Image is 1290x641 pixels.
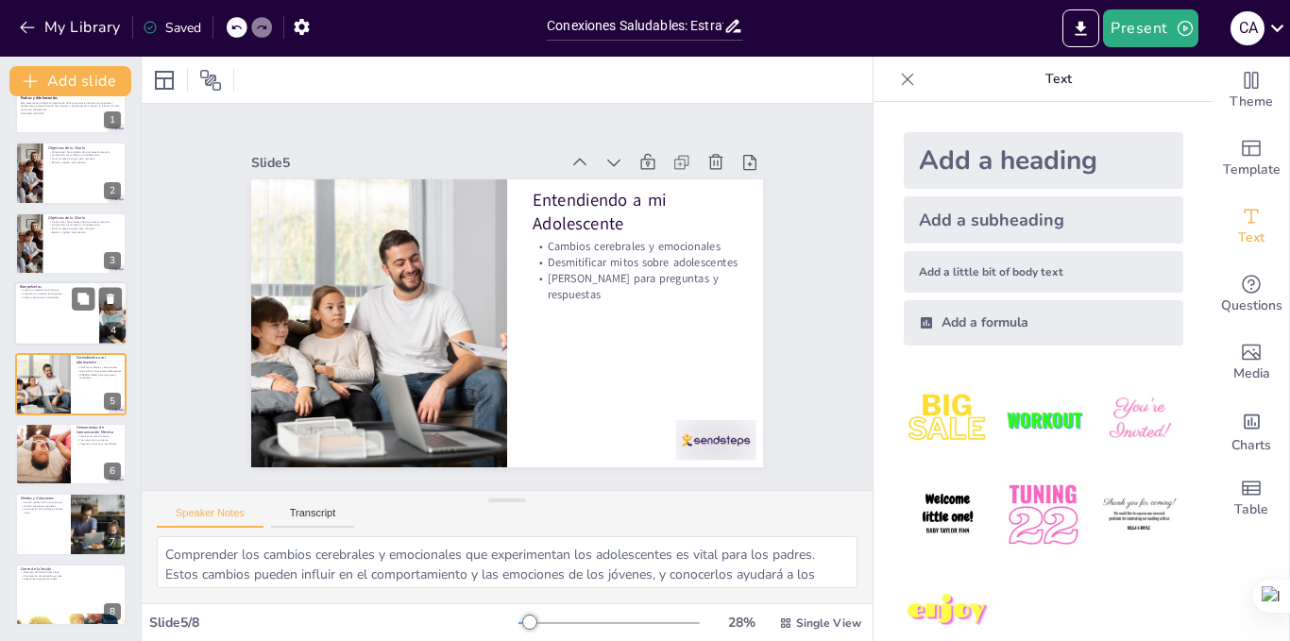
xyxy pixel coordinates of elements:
div: Slide 5 [265,127,573,177]
div: Add charts and graphs [1214,396,1289,464]
img: 2.jpeg [999,376,1087,464]
p: Fomentar la conexión entre padres [20,293,93,296]
p: Objetivos de la Charla [48,144,121,150]
p: Rompehielos [20,284,93,290]
div: c a [1231,11,1265,45]
div: 2 [15,142,127,204]
button: Delete Slide [99,288,122,311]
input: Insert title [547,12,723,40]
p: Cambios cerebrales y emocionales [537,242,742,279]
p: Resumir y aplicar herramientas [48,160,121,164]
div: Slide 5 / 8 [149,614,518,632]
button: Present [1103,9,1197,47]
p: Validar experiencias individuales [20,296,93,300]
p: Escribir miedos de forma anónima [21,501,65,505]
p: Resumen de herramientas clave [21,570,121,574]
div: 1 [15,72,127,134]
p: Resumir y aplicar herramientas [48,230,121,234]
div: 4 [14,281,127,346]
p: Esta presentación aborda la importancia de la comunicación efectiva entre padres y adolescentes, ... [21,101,121,111]
div: Get real-time input from your audience [1214,261,1289,329]
img: 4.jpeg [904,471,992,559]
div: Add a little bit of body text [904,251,1183,293]
img: 1.jpeg [904,376,992,464]
span: Table [1234,499,1268,520]
p: Espacio para preguntas finales [21,577,121,581]
span: Media [1233,363,1270,384]
div: 7 [15,493,127,555]
img: 3.jpeg [1095,376,1183,464]
div: 3 [104,252,121,269]
p: Crear un ambiente de confianza [20,289,93,293]
p: [PERSON_NAME] para preguntas y respuestas [76,372,121,379]
p: Compromiso de aplicación en casa [21,574,121,578]
div: 3 [15,212,127,275]
p: Crear un espacio seguro para compartir [48,227,121,230]
div: Add text boxes [1214,193,1289,261]
div: 2 [104,182,121,199]
span: Theme [1230,92,1273,112]
div: 6 [15,423,127,485]
div: 6 [104,463,121,480]
div: Layout [149,65,179,95]
p: Crear un espacio seguro para compartir [48,157,121,160]
div: 4 [105,323,122,340]
p: Generated with [URL] [21,111,121,115]
div: 1 [104,111,121,128]
p: Comprender los cambios en la adolescencia [48,224,121,228]
p: Construcción de confianza y límites claros [21,508,65,514]
div: 7 [104,533,121,550]
p: Desmitificar mitos sobre adolescentes [535,258,740,295]
p: Comprender los cambios en la adolescencia [48,153,121,157]
p: Cierre de la Sesión [21,565,121,571]
p: Proporcionar herramientas de comunicación efectiva [48,150,121,154]
button: Add slide [9,66,131,96]
span: Template [1223,160,1281,180]
p: Comunicación no violenta [76,438,121,442]
div: Add ready made slides [1214,125,1289,193]
p: Objetivos de la Charla [48,215,121,221]
p: Miedos y Soluciones [21,496,65,501]
div: 8 [15,564,127,626]
p: Text [923,57,1195,102]
div: Add a table [1214,464,1289,532]
p: Entendiendo a mi Adolescente [76,355,121,365]
div: Add images, graphics, shapes or video [1214,329,1289,396]
div: Add a formula [904,300,1183,346]
img: 6.jpeg [1095,471,1183,559]
div: 8 [104,603,121,620]
div: 28 % [719,614,764,632]
p: Proporcionar herramientas de comunicación efectiva [48,220,121,224]
button: My Library [14,12,128,42]
p: Preguntas curiosas vs. acusadoras [76,442,121,446]
span: Questions [1221,295,1282,316]
p: [PERSON_NAME] para preguntas y respuestas [532,273,738,326]
button: Transcript [271,507,355,528]
button: c a [1231,9,1265,47]
button: Speaker Notes [157,507,263,528]
p: Herramientas de Comunicación Efectiva [76,425,121,435]
div: Add a subheading [904,196,1183,244]
div: Saved [143,19,201,37]
textarea: Comprender los cambios cerebrales y emocionales que experimentan los adolescentes es vital para l... [157,536,857,588]
div: Add a heading [904,132,1183,189]
div: 5 [104,393,121,410]
div: Change the overall theme [1214,57,1289,125]
p: Entendiendo a mi Adolescente [539,192,748,261]
button: Duplicate Slide [72,288,94,311]
p: Discutir soluciones concretas [21,504,65,508]
p: Cambios cerebrales y emocionales [76,365,121,369]
span: Single View [796,616,861,631]
p: Desmitificar mitos sobre adolescentes [76,369,121,373]
p: Técnicas de escucha activa [76,435,121,439]
span: Charts [1231,435,1271,456]
div: 5 [15,353,127,415]
span: Position [199,69,222,92]
img: 5.jpeg [999,471,1087,559]
button: Export to PowerPoint [1062,9,1099,47]
span: Text [1238,228,1265,248]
